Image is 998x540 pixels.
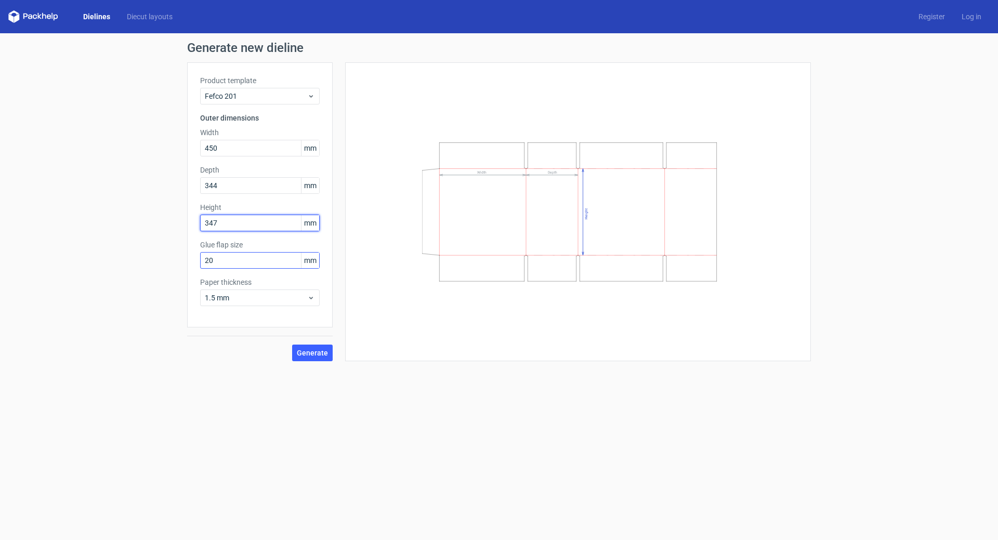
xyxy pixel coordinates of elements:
[200,202,320,213] label: Height
[200,75,320,86] label: Product template
[200,113,320,123] h3: Outer dimensions
[205,91,307,101] span: Fefco 201
[187,42,811,54] h1: Generate new dieline
[301,178,319,193] span: mm
[119,11,181,22] a: Diecut layouts
[75,11,119,22] a: Dielines
[301,253,319,268] span: mm
[301,215,319,231] span: mm
[292,345,333,361] button: Generate
[200,127,320,138] label: Width
[548,170,557,175] text: Depth
[953,11,990,22] a: Log in
[297,349,328,357] span: Generate
[205,293,307,303] span: 1.5 mm
[200,165,320,175] label: Depth
[301,140,319,156] span: mm
[477,170,487,175] text: Width
[584,208,588,219] text: Height
[200,277,320,287] label: Paper thickness
[200,240,320,250] label: Glue flap size
[910,11,953,22] a: Register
